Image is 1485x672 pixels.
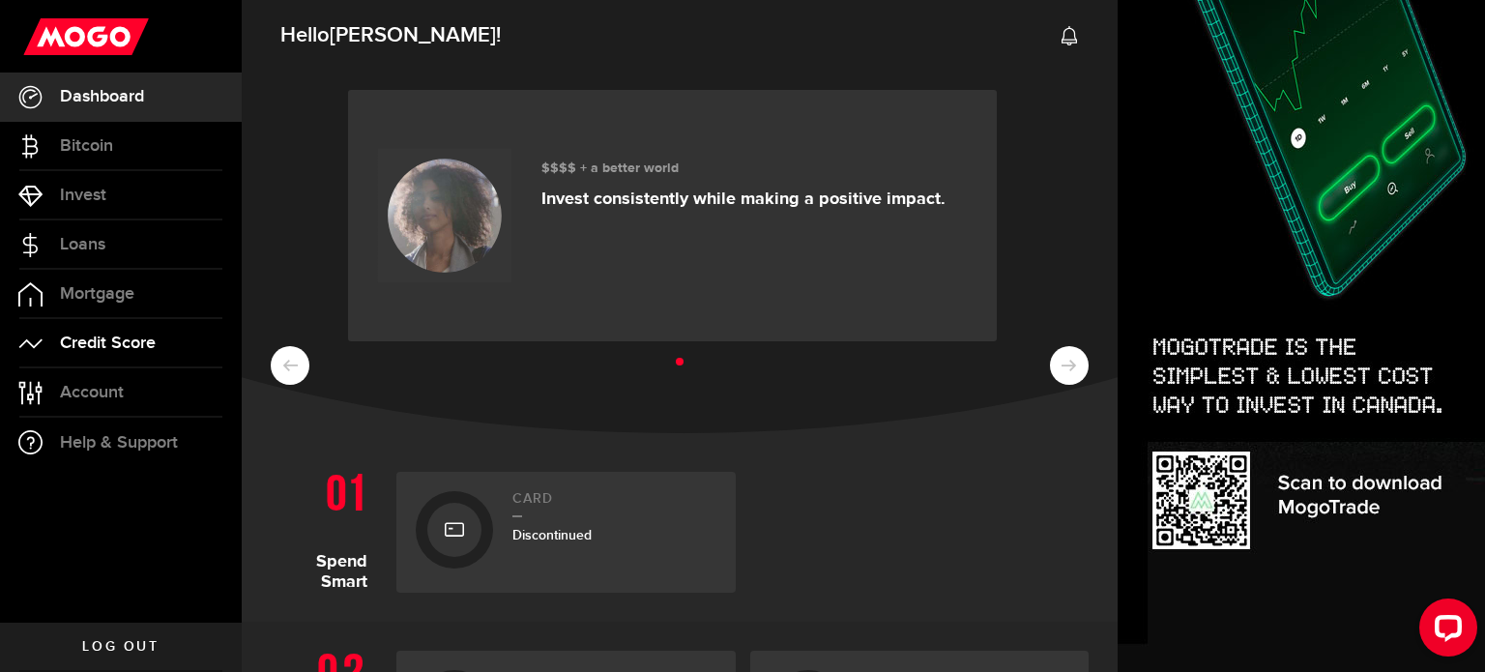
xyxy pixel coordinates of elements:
span: Invest [60,187,106,204]
span: [PERSON_NAME] [330,22,496,48]
span: Dashboard [60,88,144,105]
h1: Spend Smart [271,462,382,593]
a: $$$$ + a better world Invest consistently while making a positive impact. [348,90,997,341]
h2: Card [512,491,716,517]
span: Hello ! [280,15,501,56]
p: Invest consistently while making a positive impact. [541,189,946,210]
h3: $$$$ + a better world [541,161,946,177]
span: Account [60,384,124,401]
span: Discontinued [512,527,592,543]
span: Credit Score [60,335,156,352]
span: Log out [82,640,159,654]
span: Help & Support [60,434,178,452]
span: Mortgage [60,285,134,303]
span: Loans [60,236,105,253]
iframe: LiveChat chat widget [1404,591,1485,672]
a: CardDiscontinued [396,472,736,593]
span: Bitcoin [60,137,113,155]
